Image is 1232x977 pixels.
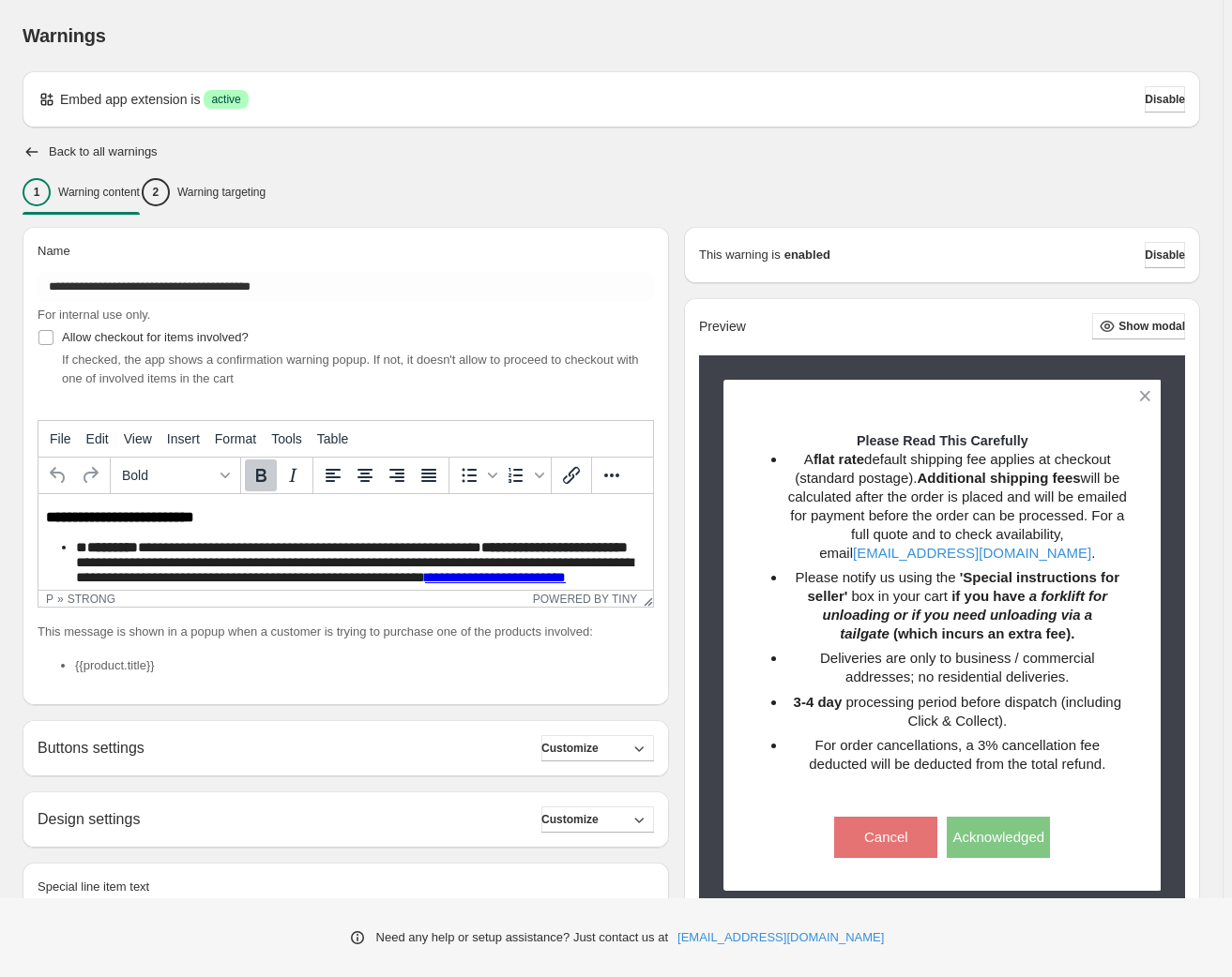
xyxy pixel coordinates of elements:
[533,593,638,606] a: Powered by Tiny
[853,545,1091,561] a: [EMAIL_ADDRESS][DOMAIN_NAME]
[596,459,628,491] button: More...
[23,173,140,212] button: 1Warning content
[823,588,1108,641] em: a forklift for unloading or if you need unloading via a tailgate
[381,459,413,491] button: Align right
[317,431,348,446] span: Table
[947,817,1050,858] button: Acknowledged
[917,470,1080,486] span: Additional shipping fees
[1118,319,1185,334] span: Show modal
[245,459,277,491] button: Bold
[808,569,1119,604] span: 'Special instructions for seller'
[75,656,654,675] li: {{product.title}}
[23,25,106,46] span: Warnings
[794,694,843,710] span: 3-4 day
[122,468,214,483] span: Bold
[23,178,51,206] div: 1
[49,144,158,159] h2: Back to all warnings
[50,431,71,446] span: File
[58,185,140,200] p: Warning content
[814,451,864,467] strong: flat rate
[271,431,302,446] span: Tools
[834,817,937,858] button: Cancel
[823,588,1108,641] span: if you have (which incurs an extra fee).
[857,433,1028,448] strong: Please Read This Carefully
[317,459,349,491] button: Align left
[38,879,149,894] span: Special line item text
[60,90,200,109] p: Embed app extension is
[62,353,639,385] span: If checked, the app shows a confirmation warning popup. If not, it doesn't allow to proceed to ch...
[142,178,170,206] div: 2
[177,185,266,200] p: Warning targeting
[453,459,500,491] div: Bullet list
[38,308,150,322] span: For internal use only.
[699,246,781,264] p: This warning is
[74,459,106,491] button: Redo
[677,928,884,947] a: [EMAIL_ADDRESS][DOMAIN_NAME]
[38,244,70,258] span: Name
[413,459,445,491] button: Justify
[349,459,381,491] button: Align center
[851,588,948,604] span: box in your cart
[1092,313,1185,339] button: Show modal
[38,810,140,828] h2: Design settings
[1145,92,1185,107] span: Disable
[42,459,74,491] button: Undo
[68,593,115,606] div: strong
[1145,248,1185,263] span: Disable
[46,593,53,606] div: p
[38,739,144,757] h2: Buttons settings
[57,593,64,606] div: »
[114,459,236,491] button: Formats
[541,812,599,827] span: Customize
[786,649,1129,686] li: Deliveries are only to business / commercial addresses; no residential deliveries.
[62,330,249,344] span: Allow checkout for items involved?
[500,459,547,491] div: Numbered list
[796,569,956,585] span: Please notify us using the
[38,494,653,590] iframe: Rich Text Area
[142,173,266,212] button: 2Warning targeting
[786,736,1129,774] li: For order cancellations, a 3% cancellation fee deducted will be deducted from the total refund.
[541,735,654,761] button: Customize
[555,459,587,491] button: Insert/edit link
[1145,86,1185,113] button: Disable
[786,693,1129,730] li: processing period before dispatch (including Click & Collect).
[1145,242,1185,268] button: Disable
[86,431,109,446] span: Edit
[277,459,309,491] button: Italic
[167,431,200,446] span: Insert
[786,450,1129,563] li: A default shipping fee applies at checkout (standard postage). will be calculated after the order...
[8,15,607,203] body: Rich Text Area. Press ALT-0 for help.
[541,806,654,833] button: Customize
[38,623,654,641] p: This message is shown in a popup when a customer is trying to purchase one of the products involved:
[124,431,152,446] span: View
[637,591,653,607] div: Resize
[541,741,599,756] span: Customize
[215,431,256,446] span: Format
[699,319,746,335] h2: Preview
[784,246,830,264] strong: enabled
[211,92,240,107] span: active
